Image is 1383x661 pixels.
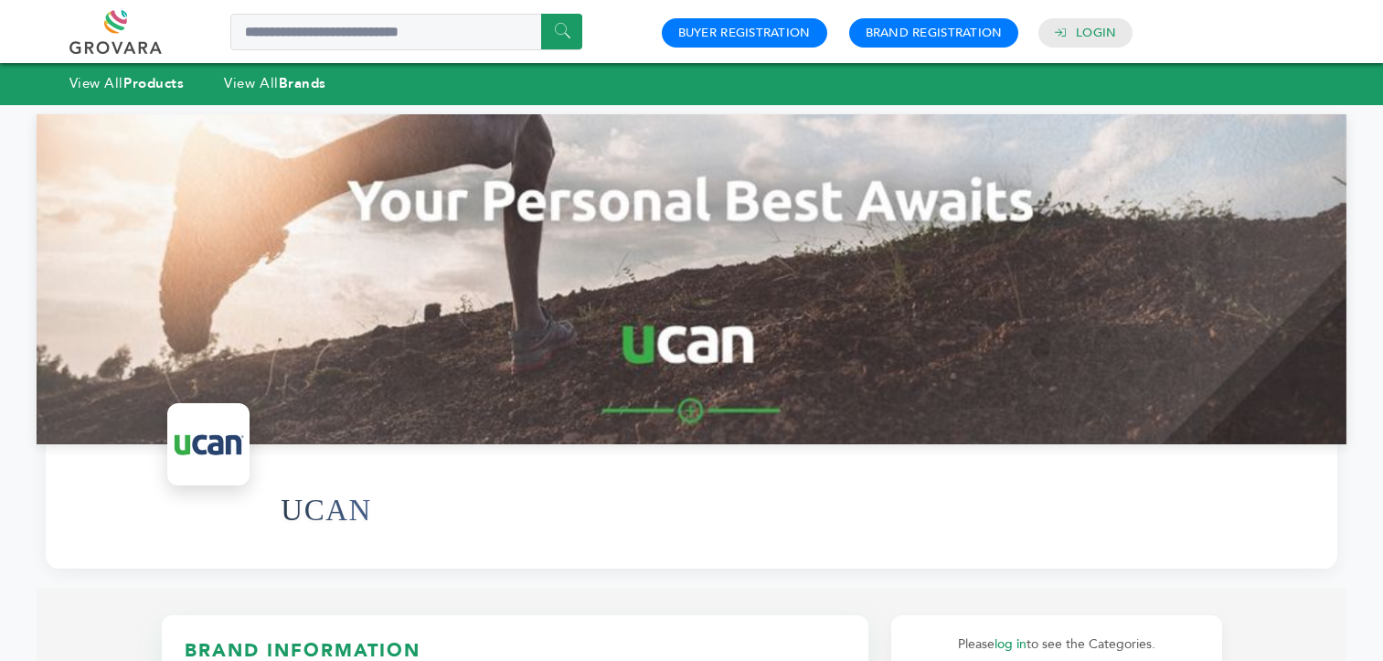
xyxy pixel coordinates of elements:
[866,25,1003,41] a: Brand Registration
[69,74,185,92] a: View AllProducts
[279,74,326,92] strong: Brands
[995,635,1027,653] a: log in
[910,634,1204,656] p: Please to see the Categories.
[224,74,326,92] a: View AllBrands
[172,408,245,481] img: UCAN Logo
[281,465,372,555] h1: UCAN
[230,14,582,50] input: Search a product or brand...
[1076,25,1116,41] a: Login
[123,74,184,92] strong: Products
[678,25,811,41] a: Buyer Registration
